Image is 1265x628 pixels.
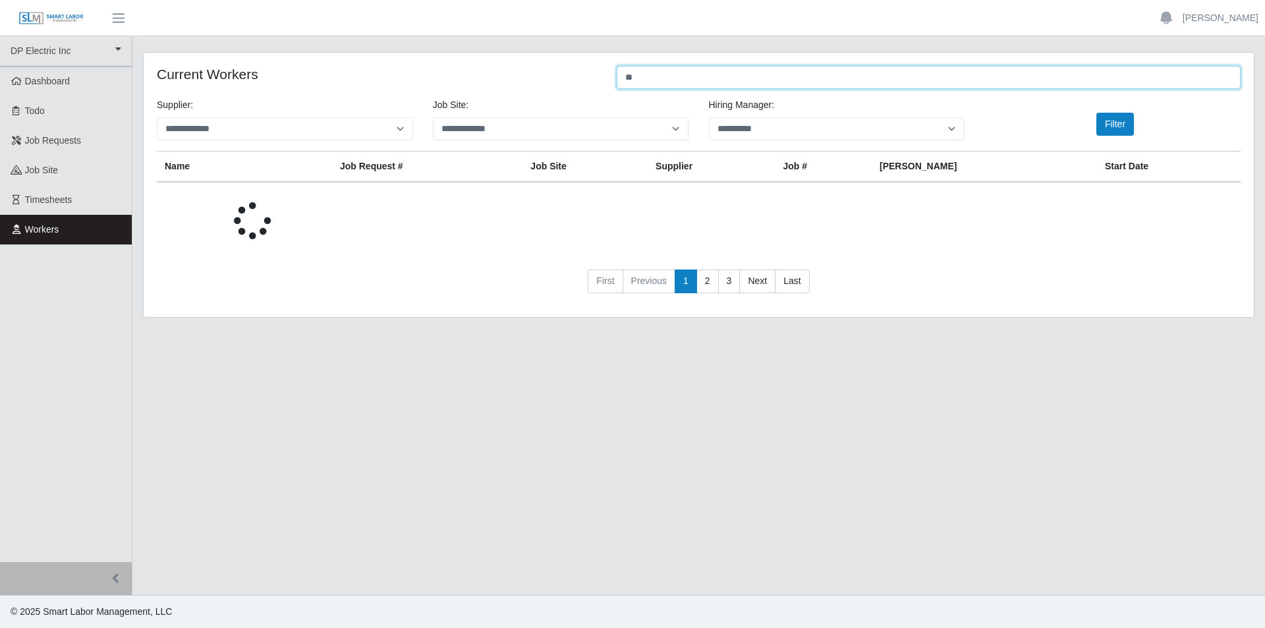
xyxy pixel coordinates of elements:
th: Name [157,152,332,183]
nav: pagination [157,270,1241,304]
th: Start Date [1097,152,1241,183]
span: job site [25,165,59,175]
h4: Current Workers [157,66,597,82]
th: job site [522,152,648,183]
a: 2 [696,270,719,293]
th: Job # [775,152,872,183]
a: 1 [675,270,697,293]
label: job site: [433,98,468,112]
span: Dashboard [25,76,70,86]
span: Timesheets [25,194,72,205]
span: Workers [25,224,59,235]
label: Hiring Manager: [709,98,775,112]
span: © 2025 Smart Labor Management, LLC [11,606,172,617]
label: Supplier: [157,98,193,112]
th: [PERSON_NAME] [872,152,1097,183]
a: [PERSON_NAME] [1183,11,1258,25]
button: Filter [1096,113,1134,136]
th: Supplier [648,152,775,183]
th: Job Request # [332,152,522,183]
a: Last [775,270,809,293]
span: Todo [25,105,45,116]
span: Job Requests [25,135,82,146]
img: SLM Logo [18,11,84,26]
a: 3 [718,270,741,293]
a: Next [739,270,775,293]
